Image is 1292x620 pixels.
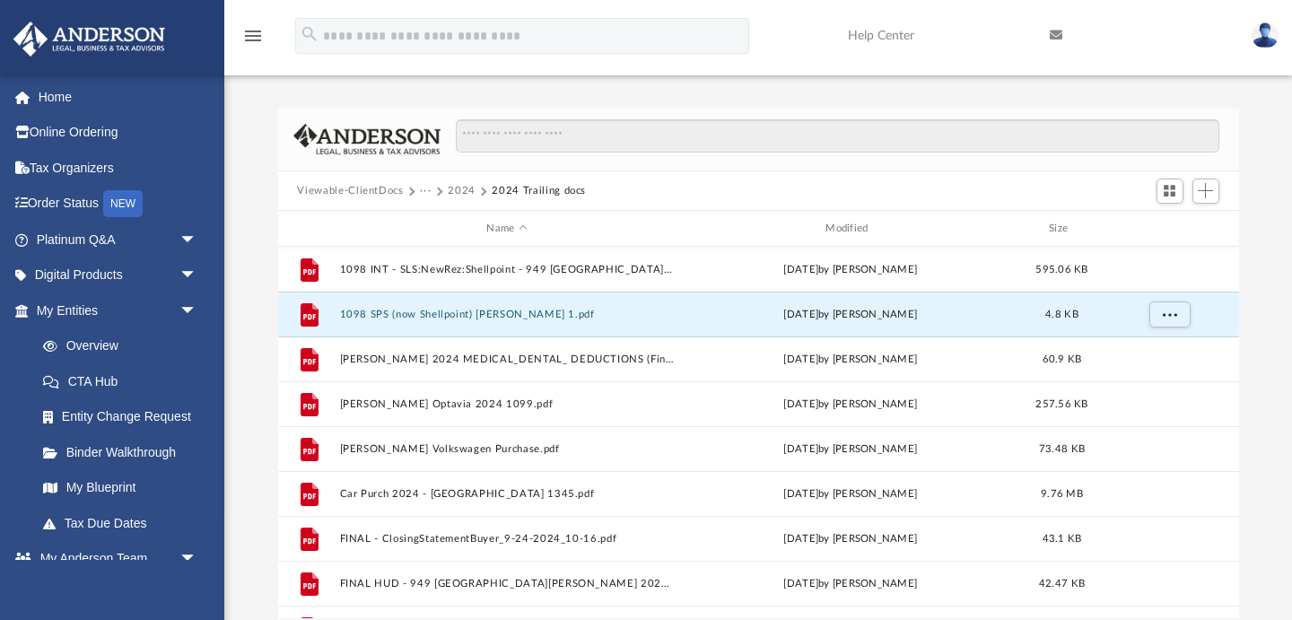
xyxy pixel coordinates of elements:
[1157,179,1183,204] button: Switch to Grid View
[1252,22,1279,48] img: User Pic
[297,183,403,199] button: Viewable-ClientDocs
[13,79,224,115] a: Home
[339,443,675,455] button: [PERSON_NAME] Volkswagen Purchase.pdf
[339,488,675,500] button: Car Purch 2024 - [GEOGRAPHIC_DATA] 1345.pdf
[339,264,675,275] button: 1098 INT - SLS:NewRez:Shellpoint - 949 [GEOGRAPHIC_DATA][PERSON_NAME] 2024.pdf
[338,221,674,237] div: Name
[1035,265,1087,275] span: 595.06 KB
[242,25,264,47] i: menu
[339,354,675,365] button: [PERSON_NAME] 2024 MEDICAL_DENTAL_ DEDUCTIONS (Final - Steph only).pdf
[783,444,818,454] span: [DATE]
[13,293,224,328] a: My Entitiesarrow_drop_down
[1041,489,1083,499] span: 9.76 MB
[285,221,330,237] div: id
[1045,310,1078,319] span: 4.8 KB
[1192,179,1219,204] button: Add
[1042,354,1081,364] span: 60.9 KB
[339,533,675,545] button: FINAL - ClosingStatementBuyer_9-24-2024_10-16.pdf
[278,247,1239,619] div: grid
[25,363,224,399] a: CTA Hub
[683,307,1018,323] div: by [PERSON_NAME]
[13,541,215,577] a: My Anderson Teamarrow_drop_down
[179,222,215,258] span: arrow_drop_down
[25,505,224,541] a: Tax Due Dates
[25,328,224,364] a: Overview
[448,183,476,199] button: 2024
[179,258,215,294] span: arrow_drop_down
[456,119,1218,153] input: Search files and folders
[13,186,224,223] a: Order StatusNEW
[1026,221,1097,237] div: Size
[339,398,675,410] button: [PERSON_NAME] Optavia 2024 1099.pdf
[25,470,215,506] a: My Blueprint
[682,221,1017,237] div: Modified
[1148,301,1190,328] button: More options
[25,399,224,435] a: Entity Change Request
[492,183,586,199] button: 2024 Trailing docs
[683,486,1018,502] div: [DATE] by [PERSON_NAME]
[242,34,264,47] a: menu
[179,541,215,578] span: arrow_drop_down
[1042,534,1081,544] span: 43.1 KB
[1035,399,1087,409] span: 257.56 KB
[1038,579,1084,589] span: 42.47 KB
[339,309,675,320] button: 1098 SPS (now Shellpoint) [PERSON_NAME] 1.pdf
[783,310,818,319] span: [DATE]
[1038,444,1084,454] span: 73.48 KB
[1105,221,1231,237] div: id
[683,352,1018,368] div: [DATE] by [PERSON_NAME]
[683,262,1018,278] div: [DATE] by [PERSON_NAME]
[683,441,1018,458] div: by [PERSON_NAME]
[783,399,818,409] span: [DATE]
[683,576,1018,592] div: [DATE] by [PERSON_NAME]
[420,183,432,199] button: ···
[13,150,224,186] a: Tax Organizers
[25,434,224,470] a: Binder Walkthrough
[339,578,675,589] button: FINAL HUD - 949 [GEOGRAPHIC_DATA][PERSON_NAME] 20240507.pdf
[13,222,224,258] a: Platinum Q&Aarrow_drop_down
[179,293,215,329] span: arrow_drop_down
[13,258,224,293] a: Digital Productsarrow_drop_down
[103,190,143,217] div: NEW
[683,531,1018,547] div: [DATE] by [PERSON_NAME]
[8,22,170,57] img: Anderson Advisors Platinum Portal
[300,24,319,44] i: search
[683,397,1018,413] div: by [PERSON_NAME]
[13,115,224,151] a: Online Ordering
